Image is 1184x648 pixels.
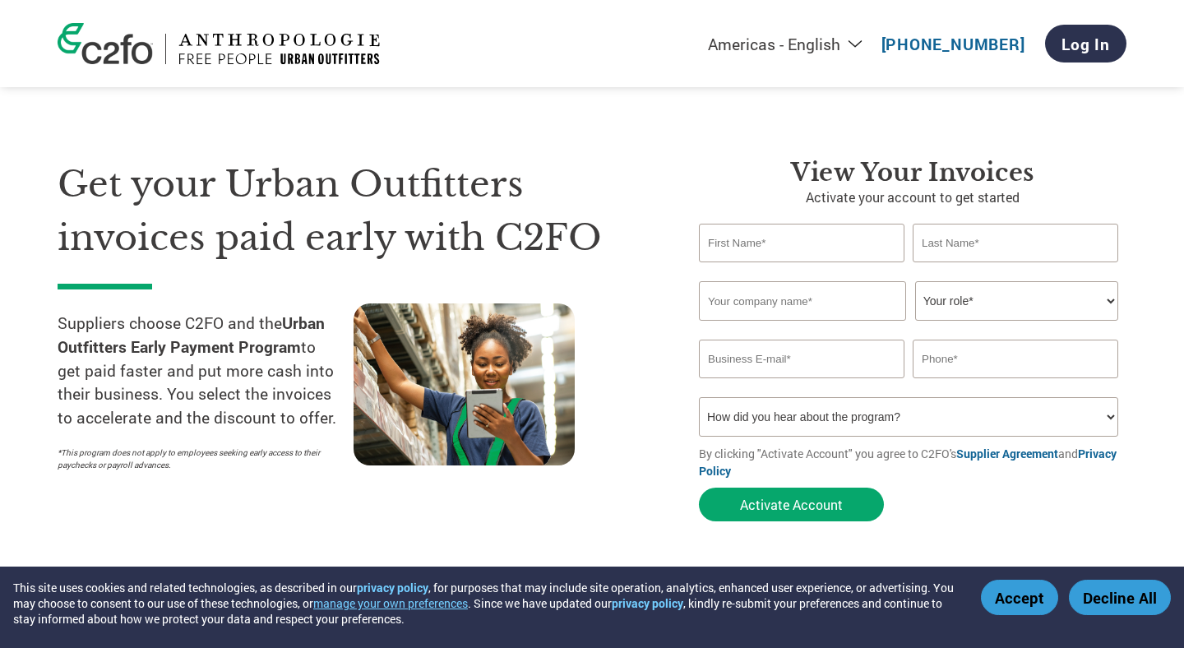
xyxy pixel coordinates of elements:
strong: Urban Outfitters Early Payment Program [58,312,325,357]
div: Inavlid Email Address [699,380,904,391]
img: c2fo logo [58,23,153,64]
div: This site uses cookies and related technologies, as described in our , for purposes that may incl... [13,580,957,627]
p: Activate your account to get started [699,187,1126,207]
img: supply chain worker [354,303,575,465]
h3: View Your Invoices [699,158,1126,187]
button: Accept [981,580,1058,615]
button: Activate Account [699,488,884,521]
a: [PHONE_NUMBER] [881,34,1025,54]
button: manage your own preferences [313,595,468,611]
div: Invalid last name or last name is too long [913,264,1118,275]
button: Decline All [1069,580,1171,615]
div: Inavlid Phone Number [913,380,1118,391]
input: Phone* [913,340,1118,378]
a: Supplier Agreement [956,446,1058,461]
select: Title/Role [915,281,1118,321]
a: privacy policy [612,595,683,611]
a: privacy policy [357,580,428,595]
input: Last Name* [913,224,1118,262]
div: Invalid company name or company name is too long [699,322,1118,333]
p: By clicking "Activate Account" you agree to C2FO's and [699,445,1126,479]
a: Privacy Policy [699,446,1117,479]
div: Invalid first name or first name is too long [699,264,904,275]
p: *This program does not apply to employees seeking early access to their paychecks or payroll adva... [58,447,337,471]
input: First Name* [699,224,904,262]
input: Invalid Email format [699,340,904,378]
p: Suppliers choose C2FO and the to get paid faster and put more cash into their business. You selec... [58,312,354,430]
input: Your company name* [699,281,906,321]
h1: Get your Urban Outfitters invoices paid early with C2FO [58,158,650,264]
img: Urban Outfitters [178,34,380,64]
a: Log In [1045,25,1126,62]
